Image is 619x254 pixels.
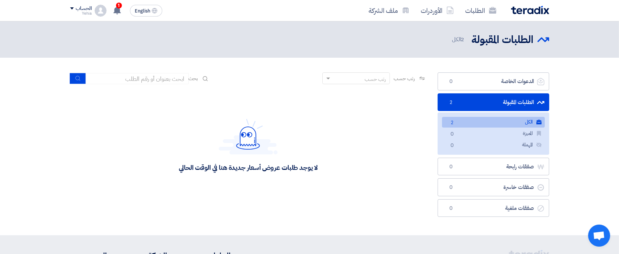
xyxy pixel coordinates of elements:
[438,93,549,111] a: الطلبات المقبولة2
[116,3,122,8] span: 1
[460,2,502,19] a: الطلبات
[447,205,456,212] span: 0
[442,128,545,139] a: المميزة
[442,140,545,150] a: المهملة
[452,35,466,44] span: الكل
[447,184,456,191] span: 0
[447,99,456,106] span: 2
[130,5,162,17] button: English
[189,75,198,82] span: بحث
[511,6,549,14] img: Teradix logo
[472,33,534,47] h2: الطلبات المقبولة
[394,75,415,82] span: رتب حسب
[448,119,457,127] span: 2
[438,158,549,176] a: صفقات رابحة0
[86,73,189,84] input: ابحث بعنوان أو رقم الطلب
[179,163,317,172] div: لا يوجد طلبات عروض أسعار جديدة هنا في الوقت الحالي
[76,6,92,12] div: الحساب
[447,163,456,171] span: 0
[135,8,150,14] span: English
[448,142,457,150] span: 0
[365,75,386,83] div: رتب حسب
[448,130,457,138] span: 0
[438,199,549,217] a: صفقات ملغية0
[438,72,549,90] a: الدعوات الخاصة0
[438,178,549,196] a: صفقات خاسرة0
[447,78,456,85] span: 0
[461,35,464,43] span: 2
[442,117,545,128] a: الكل
[588,225,610,247] div: Open chat
[70,11,92,15] div: Yehia
[95,5,106,17] img: profile_test.png
[415,2,460,19] a: الأوردرات
[219,119,278,154] img: Hello
[363,2,415,19] a: ملف الشركة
